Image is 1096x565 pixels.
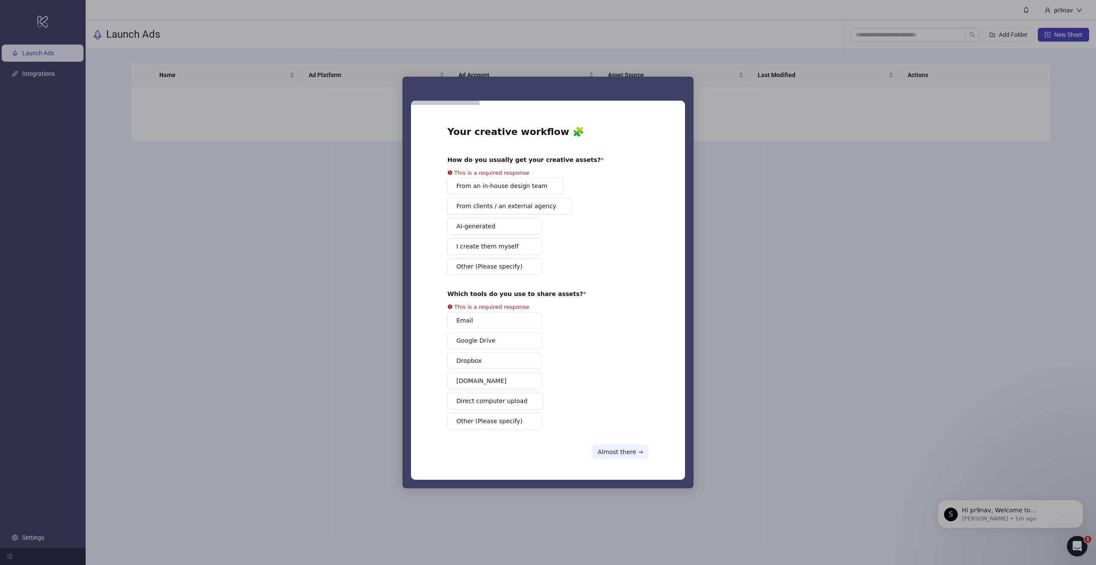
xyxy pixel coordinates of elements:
[447,353,542,369] button: Dropbox
[456,262,522,271] span: Other (Please specify)
[456,377,506,386] span: [DOMAIN_NAME]
[447,156,601,163] b: How do you usually get your creative assets?
[447,126,584,137] b: Your creative workflow 🧩
[447,258,542,275] button: Other (Please specify)
[592,445,649,459] button: Almost there →
[456,242,518,251] span: I create them myself
[19,26,33,39] div: Profile image for Simon
[456,397,527,406] span: Direct computer upload
[456,316,473,325] span: Email
[447,218,542,235] button: AI-generated
[456,336,495,345] span: Google Drive
[456,222,495,231] span: AI-generated
[13,18,158,46] div: message notification from Simon, 1m ago. Hi pr9nav, Welcome to Kitchn.io! 🎉 You’re all set to sta...
[447,413,542,430] button: Other (Please specify)
[37,33,148,41] p: Message from Simon, sent 1m ago
[456,417,522,426] span: Other (Please specify)
[37,24,148,33] p: Hi pr9nav, Welcome to [DOMAIN_NAME]! 🎉 You’re all set to start launching ads effortlessly. Here’s...
[456,202,556,211] span: From clients / an external agency
[447,312,542,329] button: Email
[447,373,542,389] button: [DOMAIN_NAME]
[454,302,529,311] div: This is a required response
[447,290,583,297] b: Which tools do you use to share assets?
[456,182,548,191] span: From an in-house design team
[454,168,529,177] div: This is a required response
[447,393,543,410] button: Direct computer upload
[456,356,482,365] span: Dropbox
[447,198,572,215] button: From clients / an external agency
[447,178,563,194] button: From an in-house design team
[447,238,542,255] button: I create them myself
[447,332,542,349] button: Google Drive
